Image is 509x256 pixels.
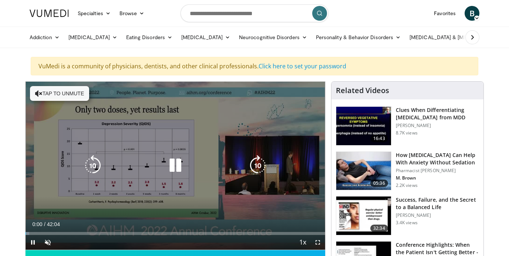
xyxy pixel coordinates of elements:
p: 2.2K views [396,182,418,188]
img: a6520382-d332-4ed3-9891-ee688fa49237.150x105_q85_crop-smart_upscale.jpg [336,107,391,145]
a: Neurocognitive Disorders [235,30,311,45]
a: Personality & Behavior Disorders [311,30,405,45]
button: Pause [26,235,40,250]
span: 05:36 [370,180,388,187]
button: Unmute [40,235,55,250]
p: M. Brown [396,175,479,181]
a: 32:34 Success, Failure, and the Secret to a Balanced Life [PERSON_NAME] 3.4K views [336,196,479,235]
span: / [44,221,45,227]
a: [MEDICAL_DATA] [177,30,235,45]
p: Pharmacist [PERSON_NAME] [396,168,479,174]
p: 8.7K views [396,130,418,136]
p: [PERSON_NAME] [396,212,479,218]
a: [MEDICAL_DATA] [64,30,122,45]
button: Playback Rate [296,235,310,250]
a: 05:36 How [MEDICAL_DATA] Can Help With Anxiety Without Sedation Pharmacist [PERSON_NAME] M. Brown... [336,151,479,191]
h3: How [MEDICAL_DATA] Can Help With Anxiety Without Sedation [396,151,479,166]
a: Eating Disorders [122,30,177,45]
img: 7307c1c9-cd96-462b-8187-bd7a74dc6cb1.150x105_q85_crop-smart_upscale.jpg [336,197,391,235]
a: 16:43 Clues When Differentiating [MEDICAL_DATA] from MDD [PERSON_NAME] 8.7K views [336,106,479,146]
h3: Success, Failure, and the Secret to a Balanced Life [396,196,479,211]
div: VuMedi is a community of physicians, dentists, and other clinical professionals. [31,57,478,75]
input: Search topics, interventions [181,4,328,22]
p: 3.4K views [396,220,418,226]
a: Click here to set your password [259,62,346,70]
div: Progress Bar [26,232,325,235]
a: Browse [115,6,149,21]
h3: Clues When Differentiating [MEDICAL_DATA] from MDD [396,106,479,121]
img: VuMedi Logo [30,10,69,17]
video-js: Video Player [26,82,325,250]
span: 42:04 [47,221,60,227]
a: B [465,6,479,21]
a: Favorites [429,6,460,21]
img: 7bfe4765-2bdb-4a7e-8d24-83e30517bd33.150x105_q85_crop-smart_upscale.jpg [336,152,391,190]
h4: Related Videos [336,86,389,95]
button: Fullscreen [310,235,325,250]
a: Specialties [73,6,115,21]
button: Tap to unmute [30,86,89,101]
span: 32:34 [370,225,388,232]
p: [PERSON_NAME] [396,123,479,129]
span: 16:43 [370,135,388,142]
a: Addiction [25,30,64,45]
span: 0:00 [32,221,42,227]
